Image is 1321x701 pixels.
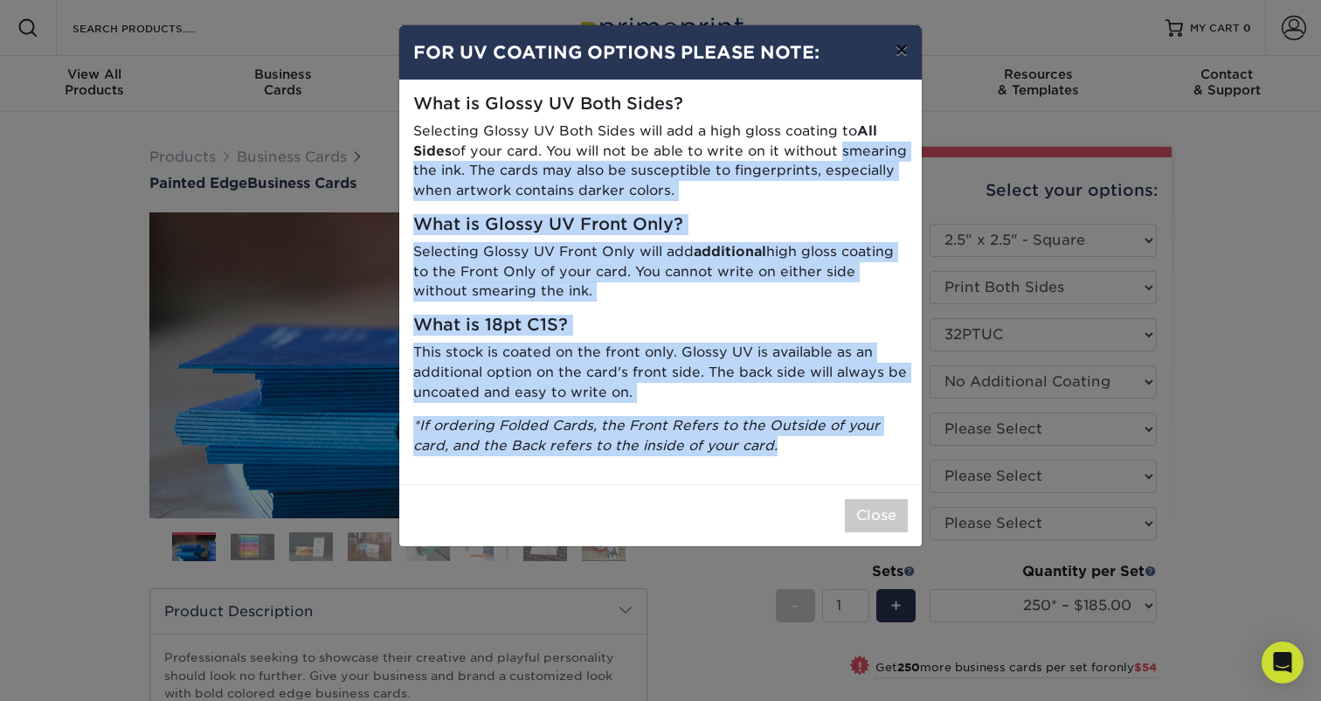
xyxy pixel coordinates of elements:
[845,499,908,532] button: Close
[413,122,877,159] strong: All Sides
[413,417,880,454] i: *If ordering Folded Cards, the Front Refers to the Outside of your card, and the Back refers to t...
[694,243,766,260] strong: additional
[413,94,908,115] h5: What is Glossy UV Both Sides?
[413,215,908,235] h5: What is Glossy UV Front Only?
[413,121,908,201] p: Selecting Glossy UV Both Sides will add a high gloss coating to of your card. You will not be abl...
[1262,642,1304,684] div: Open Intercom Messenger
[882,25,922,74] button: ×
[413,316,908,336] h5: What is 18pt C1S?
[413,39,908,66] h4: FOR UV COATING OPTIONS PLEASE NOTE:
[413,343,908,402] p: This stock is coated on the front only. Glossy UV is available as an additional option on the car...
[413,242,908,302] p: Selecting Glossy UV Front Only will add high gloss coating to the Front Only of your card. You ca...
